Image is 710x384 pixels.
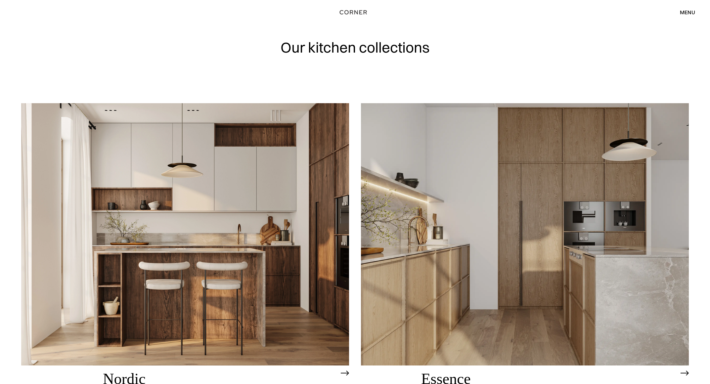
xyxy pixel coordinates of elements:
[326,8,384,17] a: home
[281,40,430,55] h1: Our kitchen collections
[680,10,695,15] div: menu
[673,7,695,18] div: menu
